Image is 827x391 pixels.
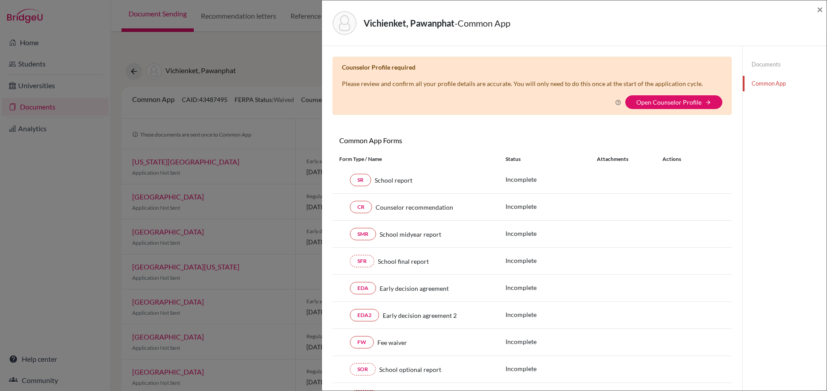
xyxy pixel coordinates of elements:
[333,155,499,163] div: Form Type / Name
[506,283,597,292] p: Incomplete
[506,364,597,373] p: Incomplete
[342,63,415,71] b: Counselor Profile required
[506,337,597,346] p: Incomplete
[506,202,597,211] p: Incomplete
[380,230,441,239] span: School midyear report
[350,201,372,213] a: CR
[342,79,703,88] p: Please review and confirm all your profile details are accurate. You will only need to do this on...
[350,255,374,267] a: SFR
[350,174,371,186] a: SR
[364,18,455,28] strong: Vichienket, Pawanphat
[377,338,407,347] span: Fee waiver
[817,3,823,16] span: ×
[705,99,711,106] i: arrow_forward
[350,309,379,321] a: EDA2
[636,98,702,106] a: Open Counselor Profile
[625,95,722,109] button: Open Counselor Profilearrow_forward
[350,336,374,348] a: FW
[379,365,441,374] span: School optional report
[506,155,597,163] div: Status
[376,203,453,212] span: Counselor recommendation
[743,57,827,72] a: Documents
[378,257,429,266] span: School final report
[506,175,597,184] p: Incomplete
[350,282,376,294] a: EDA
[817,4,823,15] button: Close
[333,136,532,145] h6: Common App Forms
[375,176,412,185] span: School report
[597,155,652,163] div: Attachments
[455,18,510,28] span: - Common App
[383,311,457,320] span: Early decision agreement 2
[350,363,376,375] a: SOR
[506,229,597,238] p: Incomplete
[380,284,449,293] span: Early decision agreement
[743,76,827,91] a: Common App
[652,155,707,163] div: Actions
[506,310,597,319] p: Incomplete
[350,228,376,240] a: SMR
[506,256,597,265] p: Incomplete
